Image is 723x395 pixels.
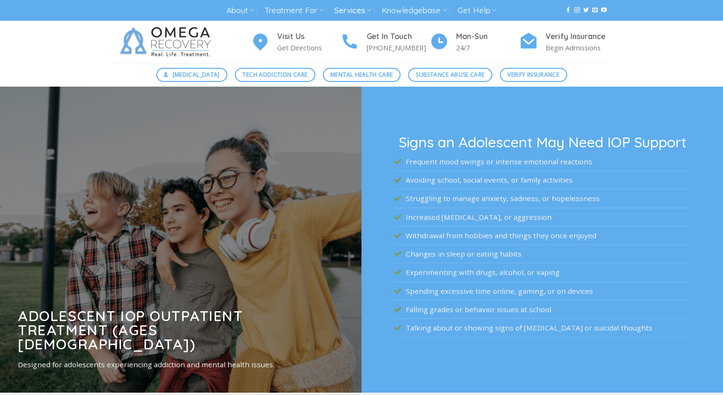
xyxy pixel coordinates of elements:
[583,7,589,14] a: Follow on Twitter
[251,31,340,54] a: Visit Us Get Directions
[394,171,691,189] li: Avoiding school, social events, or family activities
[601,7,607,14] a: Follow on YouTube
[546,42,609,53] p: Begin Admissions
[456,31,519,43] h4: Mon-Sun
[18,359,321,370] p: Designed for adolescents experiencing addiction and mental health issues.
[456,42,519,53] p: 24/7
[592,7,598,14] a: Send us an email
[394,208,691,226] li: Increased [MEDICAL_DATA], or aggression
[340,31,430,54] a: Get In Touch [PHONE_NUMBER]
[458,2,497,19] a: Get Help
[156,68,228,82] a: [MEDICAL_DATA]
[367,42,430,53] p: [PHONE_NUMBER]
[394,300,691,319] li: Falling grades or behavior issues at school
[500,68,567,82] a: Verify Insurance
[394,189,691,208] li: Struggling to manage anxiety, sadness, or hopelessness
[394,282,691,300] li: Spending excessive time online, gaming, or on devices
[330,70,393,79] span: Mental Health Care
[367,31,430,43] h4: Get In Touch
[394,135,691,149] h3: Signs an Adolescent May Need IOP Support
[565,7,571,14] a: Follow on Facebook
[394,226,691,245] li: Withdrawal from hobbies and things they once enjoyed
[173,70,220,79] span: [MEDICAL_DATA]
[382,2,447,19] a: Knowledgebase
[394,264,691,282] li: Experimenting with drugs, alcohol, or vaping
[546,31,609,43] h4: Verify Insurance
[394,319,691,338] li: Talking about or showing signs of [MEDICAL_DATA] or suicidal thoughts
[277,42,340,53] p: Get Directions
[114,21,220,63] img: Omega Recovery
[408,68,492,82] a: Substance Abuse Care
[323,68,401,82] a: Mental Health Care
[265,2,323,19] a: Treatment For
[394,245,691,263] li: Changes in sleep or eating habits
[277,31,340,43] h4: Visit Us
[18,307,243,354] strong: Adolescent IOP Outpatient Treatment (Ages [DEMOGRAPHIC_DATA])
[235,68,315,82] a: Tech Addiction Care
[574,7,580,14] a: Follow on Instagram
[507,70,559,79] span: Verify Insurance
[394,153,691,171] li: Frequent mood swings or intense emotional reactions
[334,2,371,19] a: Services
[242,70,307,79] span: Tech Addiction Care
[519,31,609,54] a: Verify Insurance Begin Admissions
[416,70,484,79] span: Substance Abuse Care
[226,2,254,19] a: About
